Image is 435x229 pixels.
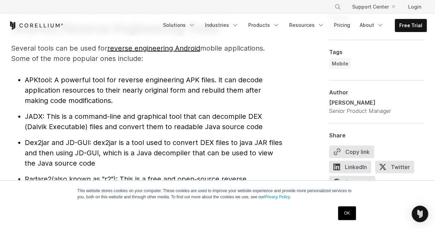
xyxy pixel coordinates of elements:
div: Tags [329,49,424,55]
span: : This is a command-line and graphical tool that can decompile DEX (Dalvik Executable) files and ... [25,112,263,131]
div: Author [329,89,424,96]
a: Pricing [330,19,354,31]
a: reverse engineering Android [107,44,200,52]
a: Resources [285,19,328,31]
div: Open Intercom Messenger [412,206,428,222]
span: APKtool [25,76,51,84]
span: : A powerful tool for reverse engineering APK files. It can decode application resources to their... [25,76,263,105]
span: LinkedIn [329,161,371,173]
div: Senior Product Manager [329,107,391,115]
span: Facebook [329,176,375,188]
button: Copy link [329,146,374,158]
a: Twitter [375,161,418,176]
a: Privacy Policy. [264,195,291,199]
a: About [356,19,388,31]
button: Search [331,1,344,13]
div: Share [329,132,424,139]
a: Industries [201,19,243,31]
span: Twitter [375,161,414,173]
a: Products [244,19,284,31]
a: Facebook [329,176,379,191]
p: This website stores cookies on your computer. These cookies are used to improve your website expe... [77,188,358,200]
a: Support Center [347,1,400,13]
span: Dex2jar and JD-GUI [25,138,89,147]
a: Mobile [329,58,351,69]
a: Login [403,1,427,13]
div: Navigation Menu [159,19,427,32]
a: Free Trial [395,19,426,32]
span: Radare2 [25,175,52,183]
span: : dex2jar is a tool used to convert DEX files to java JAR files and then using JD-GUI, which is a... [25,138,282,167]
a: Corellium Home [9,21,63,30]
span: (also known as "r2"): This is a free and open-source reverse engineering framework that can analy... [25,175,261,204]
p: Several tools can be used for mobile applications. Some of the more popular ones include: [11,43,283,64]
span: Mobile [332,60,348,67]
div: Navigation Menu [326,1,427,13]
div: [PERSON_NAME] [329,98,391,107]
span: JADX [25,112,43,121]
a: Solutions [159,19,199,31]
a: OK [338,206,356,220]
a: LinkedIn [329,161,375,176]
